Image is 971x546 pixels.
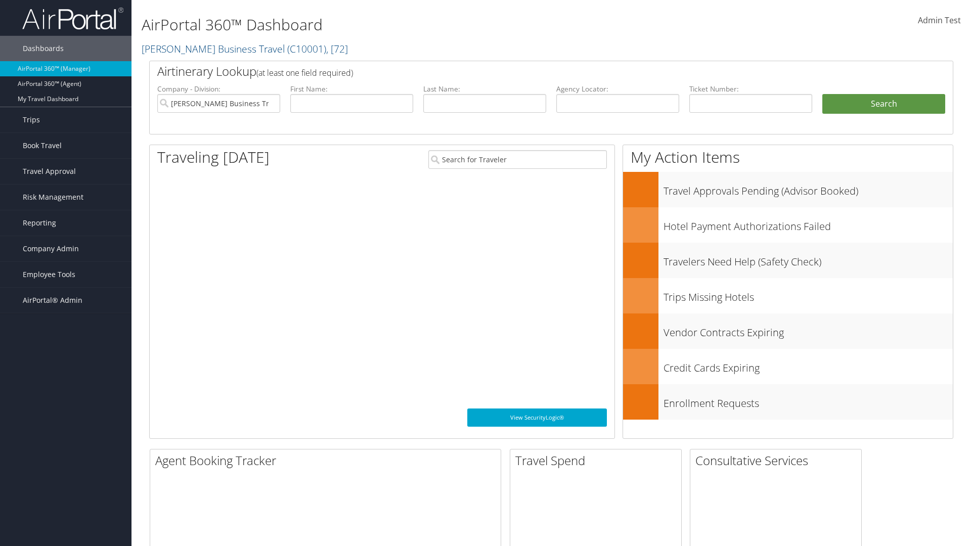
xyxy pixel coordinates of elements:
a: Credit Cards Expiring [623,349,953,384]
label: First Name: [290,84,413,94]
label: Ticket Number: [689,84,812,94]
a: Hotel Payment Authorizations Failed [623,207,953,243]
h3: Enrollment Requests [664,391,953,411]
span: Risk Management [23,185,83,210]
h2: Airtinerary Lookup [157,63,878,80]
h2: Agent Booking Tracker [155,452,501,469]
h3: Trips Missing Hotels [664,285,953,304]
h1: Traveling [DATE] [157,147,270,168]
h3: Travel Approvals Pending (Advisor Booked) [664,179,953,198]
h2: Consultative Services [695,452,861,469]
span: Trips [23,107,40,132]
span: AirPortal® Admin [23,288,82,313]
a: Vendor Contracts Expiring [623,313,953,349]
a: Enrollment Requests [623,384,953,420]
span: Book Travel [23,133,62,158]
button: Search [822,94,945,114]
input: Search for Traveler [428,150,607,169]
a: Travel Approvals Pending (Advisor Booked) [623,172,953,207]
span: Admin Test [918,15,961,26]
a: [PERSON_NAME] Business Travel [142,42,348,56]
a: Admin Test [918,5,961,36]
h3: Credit Cards Expiring [664,356,953,375]
span: Employee Tools [23,262,75,287]
a: View SecurityLogic® [467,408,607,427]
span: Company Admin [23,236,79,261]
h1: AirPortal 360™ Dashboard [142,14,688,35]
span: Travel Approval [23,159,76,184]
span: ( C10001 ) [287,42,326,56]
a: Trips Missing Hotels [623,278,953,313]
img: airportal-logo.png [22,7,123,30]
h3: Hotel Payment Authorizations Failed [664,214,953,234]
label: Agency Locator: [556,84,679,94]
span: , [ 72 ] [326,42,348,56]
h2: Travel Spend [515,452,681,469]
span: Reporting [23,210,56,236]
label: Company - Division: [157,84,280,94]
h1: My Action Items [623,147,953,168]
h3: Vendor Contracts Expiring [664,321,953,340]
span: (at least one field required) [256,67,353,78]
span: Dashboards [23,36,64,61]
h3: Travelers Need Help (Safety Check) [664,250,953,269]
label: Last Name: [423,84,546,94]
a: Travelers Need Help (Safety Check) [623,243,953,278]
